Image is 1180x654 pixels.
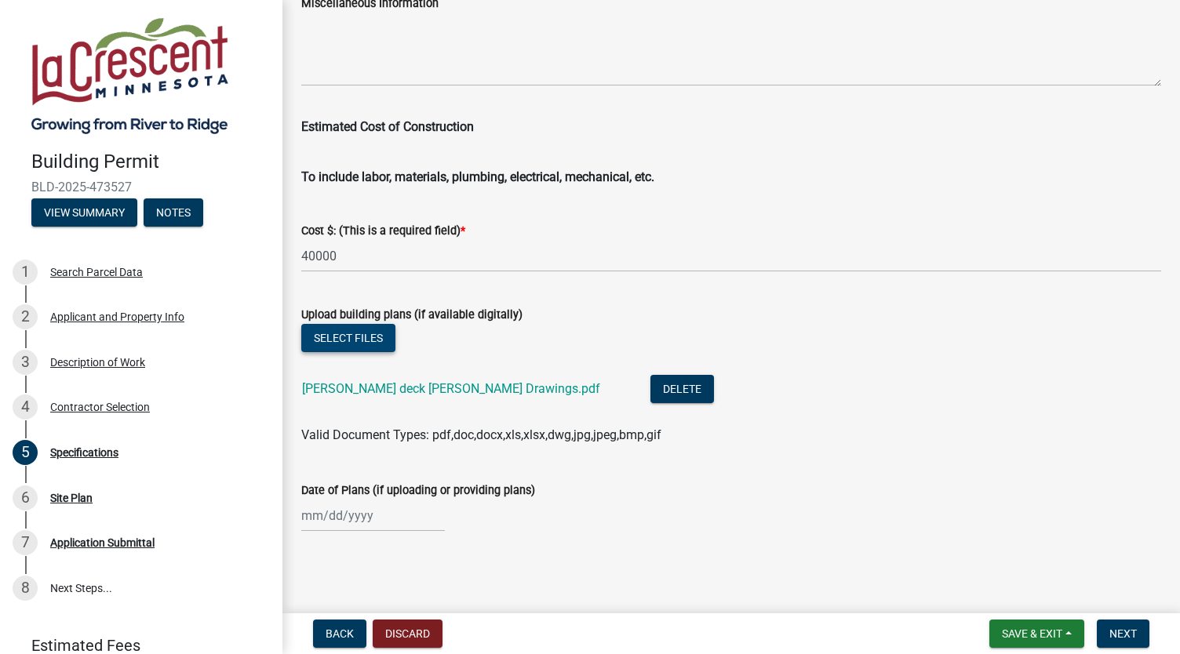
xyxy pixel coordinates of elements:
[31,198,137,227] button: View Summary
[13,350,38,375] div: 3
[50,537,155,548] div: Application Submittal
[13,394,38,420] div: 4
[144,207,203,220] wm-modal-confirm: Notes
[301,169,654,184] b: To include labor, materials, plumbing, electrical, mechanical, etc.
[301,427,661,442] span: Valid Document Types: pdf,doc,docx,xls,xlsx,dwg,jpg,jpeg,bmp,gif
[301,500,445,532] input: mm/dd/yyyy
[144,198,203,227] button: Notes
[13,576,38,601] div: 8
[302,381,600,396] a: [PERSON_NAME] deck [PERSON_NAME] Drawings.pdf
[13,304,38,329] div: 2
[301,226,465,237] label: Cost $: (This is a required field)
[313,619,366,648] button: Back
[650,375,714,403] button: Delete
[301,485,535,496] label: Date of Plans (if uploading or providing plans)
[13,485,38,510] div: 6
[31,16,228,134] img: City of La Crescent, Minnesota
[50,447,118,458] div: Specifications
[31,151,270,173] h4: Building Permit
[1097,619,1149,648] button: Next
[301,119,474,134] span: Estimated Cost of Construction
[13,530,38,555] div: 7
[989,619,1084,648] button: Save & Exit
[373,619,442,648] button: Discard
[50,267,143,278] div: Search Parcel Data
[650,383,714,398] wm-modal-confirm: Delete Document
[13,260,38,285] div: 1
[301,310,523,321] label: Upload building plans (if available digitally)
[50,401,150,412] div: Contractor Selection
[13,440,38,465] div: 5
[1109,627,1137,640] span: Next
[31,207,137,220] wm-modal-confirm: Summary
[50,311,184,322] div: Applicant and Property Info
[50,492,93,503] div: Site Plan
[50,357,145,368] div: Description of Work
[31,180,251,194] span: BLD-2025-473527
[301,324,395,352] button: Select files
[1002,627,1062,640] span: Save & Exit
[326,627,354,640] span: Back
